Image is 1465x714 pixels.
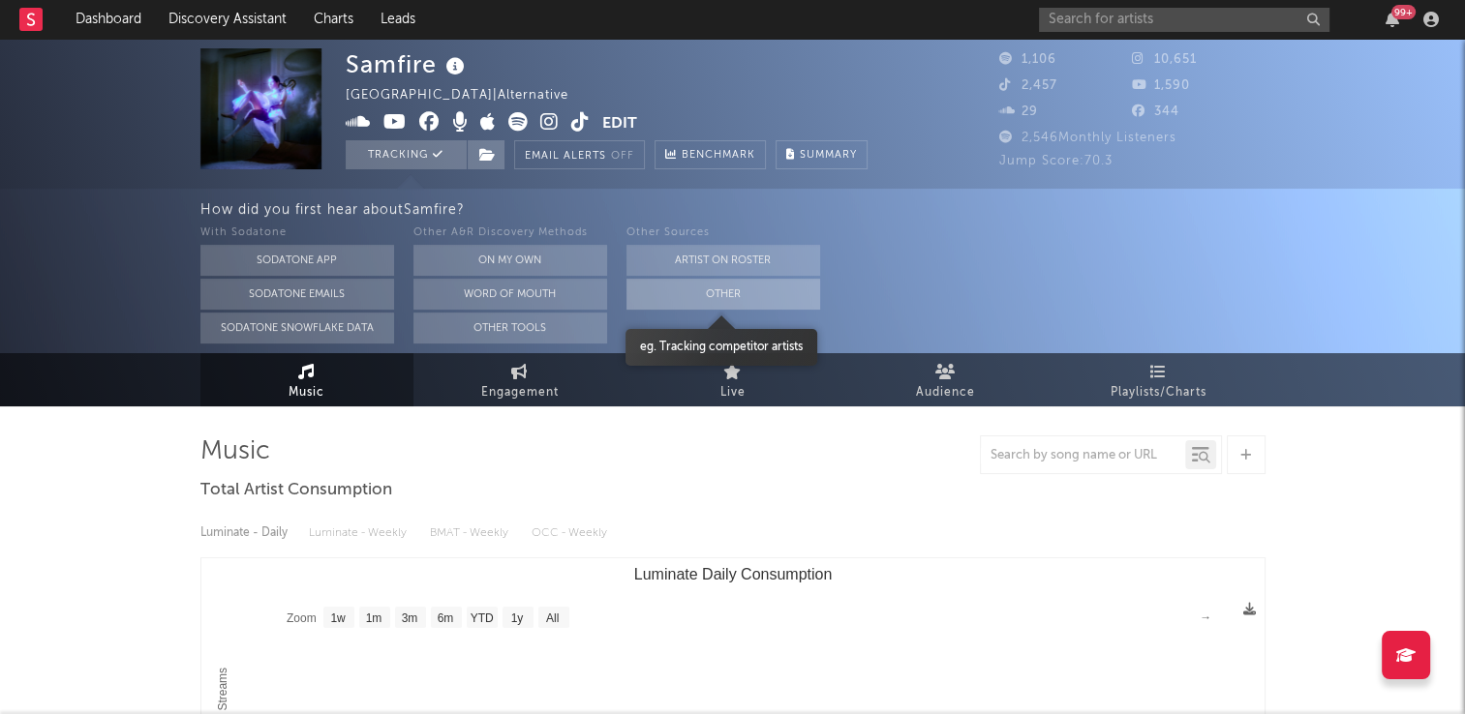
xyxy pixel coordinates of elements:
text: 6m [437,611,453,625]
a: Engagement [413,353,626,406]
span: Playlists/Charts [1111,381,1206,404]
button: Word Of Mouth [413,279,607,310]
button: Email AlertsOff [514,140,645,169]
button: Tracking [346,140,467,169]
a: Music [200,353,413,406]
span: 1,106 [999,53,1056,66]
div: With Sodatone [200,222,394,245]
span: 1,590 [1132,79,1190,92]
div: [GEOGRAPHIC_DATA] | Alternative [346,84,591,107]
input: Search by song name or URL [981,448,1185,463]
span: 2,546 Monthly Listeners [999,132,1176,144]
span: Engagement [481,381,559,404]
text: Luminate Daily Consumption [633,566,832,582]
em: Off [611,151,634,162]
button: Edit [602,112,637,136]
div: Other Sources [626,222,820,245]
a: Benchmark [655,140,766,169]
text: All [545,611,558,625]
button: Artist on Roster [626,245,820,276]
text: Zoom [287,611,317,625]
button: On My Own [413,245,607,276]
text: 1w [330,611,346,625]
button: Other [626,279,820,310]
div: Other A&R Discovery Methods [413,222,607,245]
button: Sodatone Emails [200,279,394,310]
input: Search for artists [1039,8,1329,32]
text: 3m [401,611,417,625]
button: 99+ [1386,12,1399,27]
span: Music [289,381,324,404]
span: 29 [999,105,1038,118]
span: 2,457 [999,79,1057,92]
div: 99 + [1391,5,1416,19]
button: Other Tools [413,312,607,343]
span: 10,651 [1132,53,1197,66]
span: Summary [800,150,857,161]
span: Jump Score: 70.3 [999,155,1113,167]
text: 1y [510,611,523,625]
span: Audience [916,381,975,404]
button: Summary [776,140,868,169]
span: Total Artist Consumption [200,479,392,502]
span: 344 [1132,105,1179,118]
button: Sodatone Snowflake Data [200,312,394,343]
div: Samfire [346,48,470,80]
text: YTD [470,611,493,625]
button: Sodatone App [200,245,394,276]
a: Playlists/Charts [1053,353,1266,406]
a: Live [626,353,839,406]
span: Benchmark [682,144,755,167]
a: Audience [839,353,1053,406]
text: 1m [365,611,382,625]
text: → [1200,610,1211,624]
span: Live [720,381,746,404]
